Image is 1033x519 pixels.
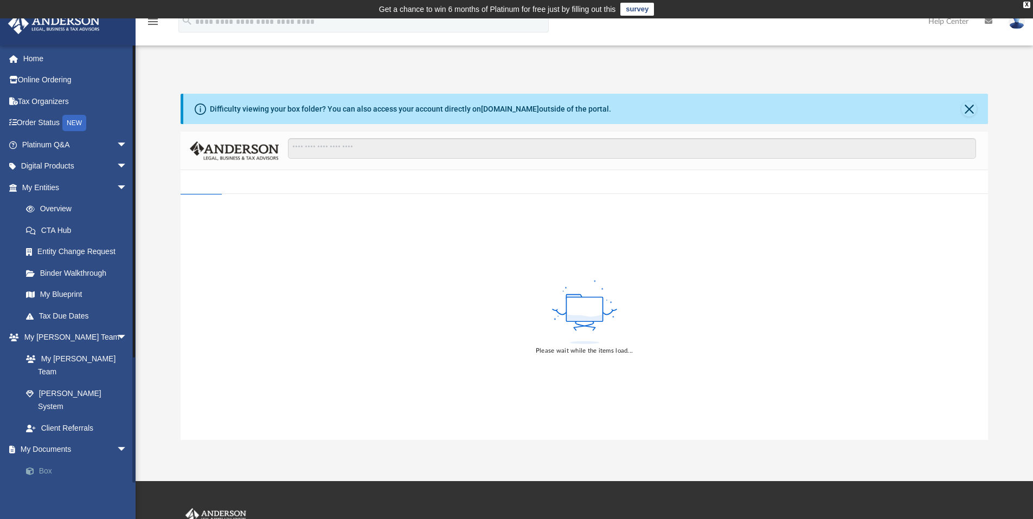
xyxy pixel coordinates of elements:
[288,138,976,159] input: Search files and folders
[8,48,144,69] a: Home
[15,382,138,417] a: [PERSON_NAME] System
[15,348,133,382] a: My [PERSON_NAME] Team
[210,103,611,115] div: Difficulty viewing your box folder? You can also access your account directly on outside of the p...
[146,21,159,28] a: menu
[1023,2,1030,8] div: close
[15,460,144,482] a: Box
[117,439,138,461] span: arrow_drop_down
[117,177,138,199] span: arrow_drop_down
[117,327,138,349] span: arrow_drop_down
[15,198,144,220] a: Overview
[620,3,654,16] a: survey
[961,101,977,116] button: Close
[8,90,144,112] a: Tax Organizers
[1009,14,1025,29] img: User Pic
[15,219,144,241] a: CTA Hub
[15,284,138,306] a: My Blueprint
[15,417,138,439] a: Client Referrals
[8,439,144,460] a: My Documentsarrow_drop_down
[146,15,159,28] i: menu
[15,305,144,327] a: Tax Due Dates
[117,134,138,156] span: arrow_drop_down
[62,115,86,131] div: NEW
[15,262,144,284] a: Binder Walkthrough
[8,155,144,177] a: Digital Productsarrow_drop_down
[481,105,539,113] a: [DOMAIN_NAME]
[8,112,144,134] a: Order StatusNEW
[8,327,138,348] a: My [PERSON_NAME] Teamarrow_drop_down
[8,177,144,198] a: My Entitiesarrow_drop_down
[15,482,144,503] a: Meeting Minutes
[181,15,193,27] i: search
[536,346,633,356] div: Please wait while the items load...
[15,241,144,263] a: Entity Change Request
[117,155,138,178] span: arrow_drop_down
[8,134,144,155] a: Platinum Q&Aarrow_drop_down
[8,69,144,91] a: Online Ordering
[379,3,616,16] div: Get a chance to win 6 months of Platinum for free just by filling out this
[5,13,103,34] img: Anderson Advisors Platinum Portal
